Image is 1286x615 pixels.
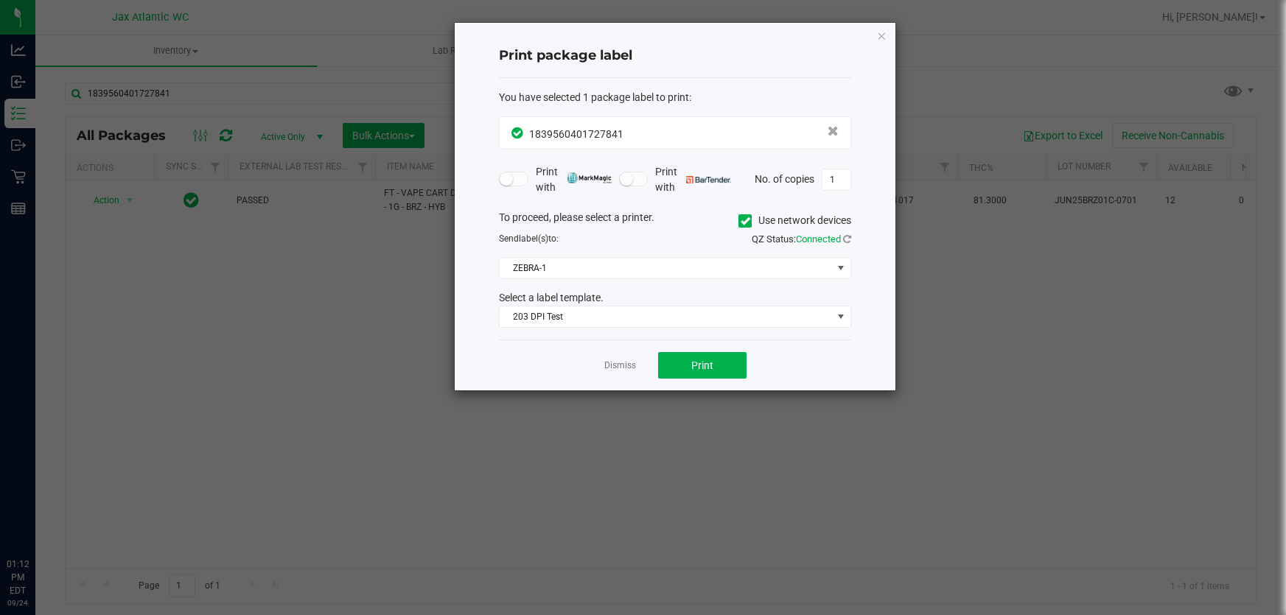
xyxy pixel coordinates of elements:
[536,164,612,195] span: Print with
[658,352,747,379] button: Print
[738,213,851,228] label: Use network devices
[511,125,525,141] span: In Sync
[655,164,731,195] span: Print with
[499,90,851,105] div: :
[686,176,731,183] img: bartender.png
[499,233,559,244] span: Send to:
[529,128,623,140] span: 1839560401727841
[604,359,636,372] a: Dismiss
[519,233,548,244] span: label(s)
[796,233,841,245] span: Connected
[499,46,851,66] h4: Print package label
[499,91,689,103] span: You have selected 1 package label to print
[488,290,862,306] div: Select a label template.
[500,258,832,278] span: ZEBRA-1
[752,233,851,245] span: QZ Status:
[15,497,59,541] iframe: Resource center
[567,172,612,183] img: mark_magic_cybra.png
[500,306,832,327] span: 203 DPI Test
[488,210,862,232] div: To proceed, please select a printer.
[755,172,814,184] span: No. of copies
[691,359,713,371] span: Print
